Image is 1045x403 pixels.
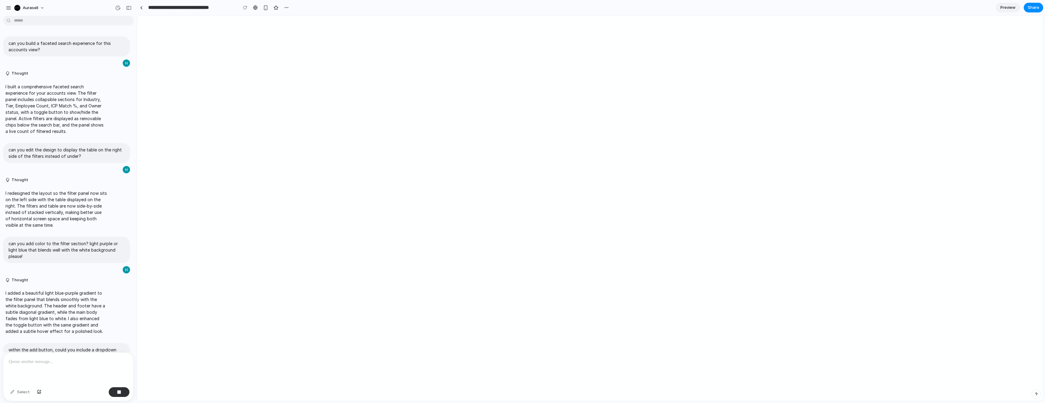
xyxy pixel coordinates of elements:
[9,240,125,259] p: can you add color to the filter section? light purple or light blue that blends well with the whi...
[1000,5,1016,11] span: Preview
[5,190,107,228] p: I redesigned the layout so the filter panel now sits on the left side with the table displayed on...
[12,3,48,13] button: Aurasell
[9,40,125,53] p: can you build a faceted search experience for this accounts view?
[5,290,107,334] p: I added a beautiful light blue-purple gradient to the filter panel that blends smoothly with the ...
[9,347,125,391] p: within the add button, could you include a dropdown menu with the following options (1) search th...
[5,83,107,134] p: I built a comprehensive faceted search experience for your accounts view. The filter panel includ...
[1024,3,1043,12] button: Share
[996,3,1020,12] a: Preview
[9,147,125,159] p: can you edit the design to display the table on the right side of the filters instead of under?
[23,5,38,11] span: Aurasell
[1028,5,1039,11] span: Share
